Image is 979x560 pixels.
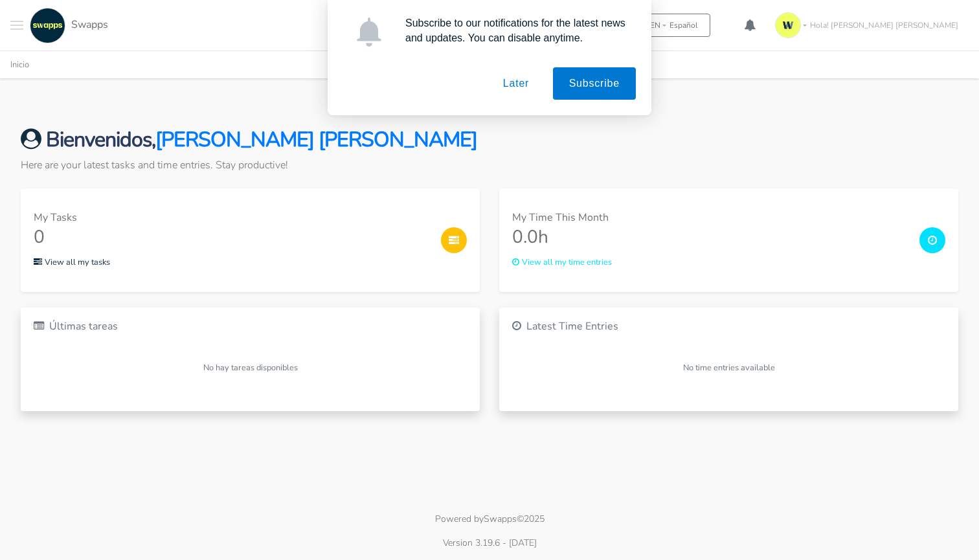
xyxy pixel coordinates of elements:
[553,67,636,100] button: Subscribe
[34,320,467,333] h6: Últimas tareas
[155,126,477,153] span: [PERSON_NAME] [PERSON_NAME]
[512,320,945,333] h6: Latest Time Entries
[487,67,545,100] button: Later
[683,362,775,374] small: No time entries available
[34,227,431,249] h3: 0
[512,212,909,224] h6: My Time This Month
[21,157,958,173] p: Here are your latest tasks and time entries. Stay productive!
[203,362,298,374] small: No hay tareas disponibles
[512,254,612,269] a: View all my time entries
[484,513,517,525] a: Swapps
[34,254,110,269] a: View all my tasks
[512,256,612,268] small: View all my time entries
[34,256,110,268] small: View all my tasks
[395,16,636,45] div: Subscribe to our notifications for the latest news and updates. You can disable anytime.
[34,212,431,224] h6: My Tasks
[355,17,384,47] img: notification icon
[512,227,909,249] h3: 0.0h
[21,128,958,152] h2: Bienvenidos,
